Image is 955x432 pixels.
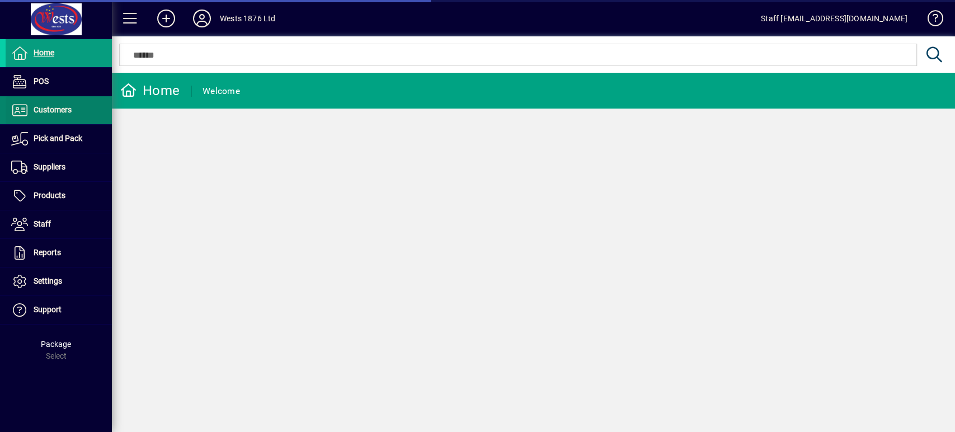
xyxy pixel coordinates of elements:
[6,182,112,210] a: Products
[34,77,49,86] span: POS
[6,296,112,324] a: Support
[34,248,61,257] span: Reports
[184,8,220,29] button: Profile
[6,267,112,295] a: Settings
[6,210,112,238] a: Staff
[919,2,941,39] a: Knowledge Base
[34,134,82,143] span: Pick and Pack
[220,10,275,27] div: Wests 1876 Ltd
[34,162,65,171] span: Suppliers
[148,8,184,29] button: Add
[34,191,65,200] span: Products
[34,276,62,285] span: Settings
[6,153,112,181] a: Suppliers
[203,82,240,100] div: Welcome
[34,219,51,228] span: Staff
[6,239,112,267] a: Reports
[6,96,112,124] a: Customers
[41,340,71,349] span: Package
[34,105,72,114] span: Customers
[6,68,112,96] a: POS
[34,48,54,57] span: Home
[6,125,112,153] a: Pick and Pack
[761,10,907,27] div: Staff [EMAIL_ADDRESS][DOMAIN_NAME]
[34,305,62,314] span: Support
[120,82,180,100] div: Home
